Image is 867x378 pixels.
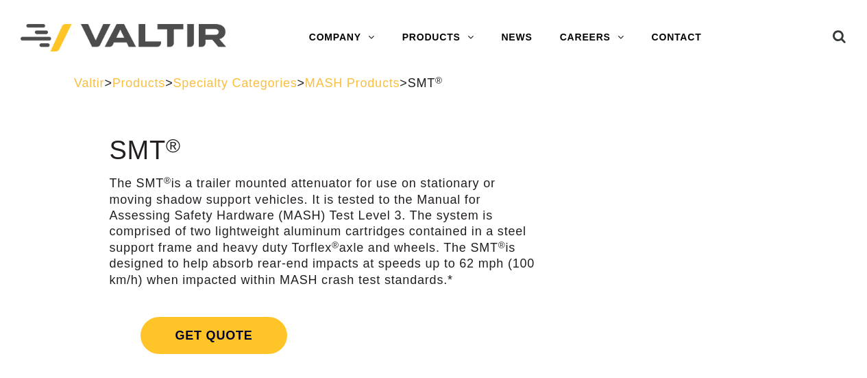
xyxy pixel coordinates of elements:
[546,24,638,51] a: CAREERS
[498,240,506,250] sup: ®
[435,75,443,86] sup: ®
[389,24,488,51] a: PRODUCTS
[166,134,181,156] sup: ®
[295,24,389,51] a: COMPANY
[408,76,443,90] span: SMT
[164,176,171,186] sup: ®
[74,76,104,90] a: Valtir
[74,75,793,91] div: > > > >
[305,76,400,90] a: MASH Products
[638,24,716,51] a: CONTACT
[109,137,541,165] h1: SMT
[21,24,226,52] img: Valtir
[332,240,339,250] sup: ®
[487,24,546,51] a: NEWS
[173,76,297,90] a: Specialty Categories
[109,300,541,370] a: Get Quote
[112,76,165,90] a: Products
[141,317,286,354] span: Get Quote
[109,176,541,288] p: The SMT is a trailer mounted attenuator for use on stationary or moving shadow support vehicles. ...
